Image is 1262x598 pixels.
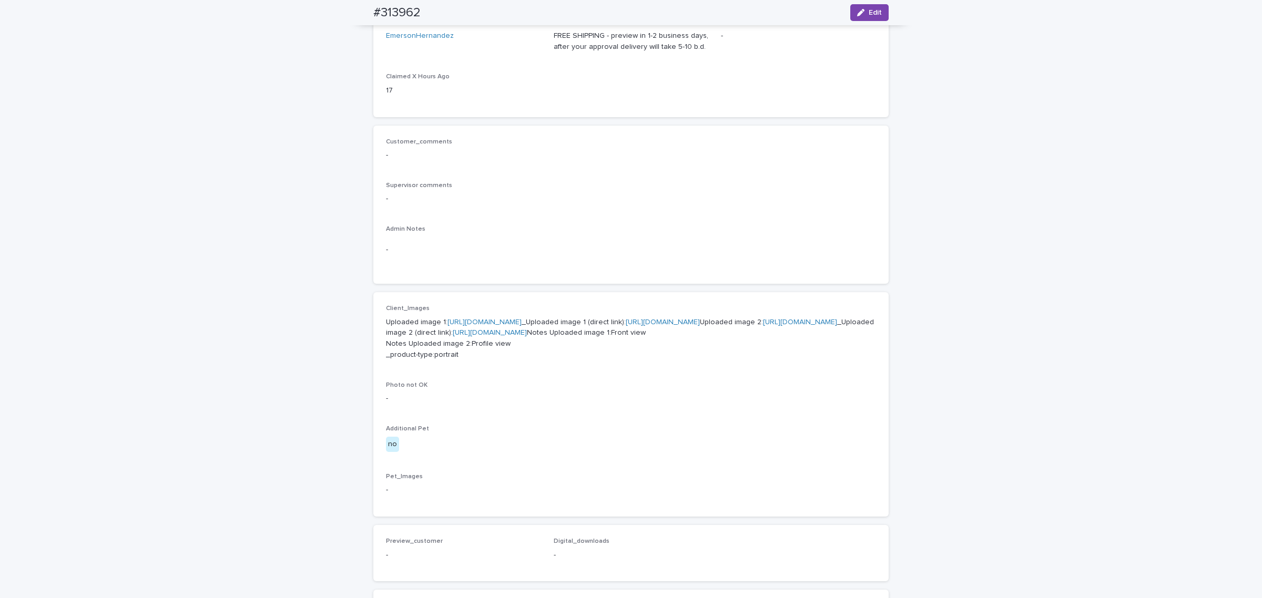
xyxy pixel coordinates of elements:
[386,30,454,42] a: EmersonHernandez
[386,317,876,360] p: Uploaded image 1: _Uploaded image 1 (direct link): Uploaded image 2: _Uploaded image 2 (direct li...
[386,85,541,96] p: 17
[386,437,399,452] div: no
[554,30,709,53] p: FREE SHIPPING - preview in 1-2 business days, after your approval delivery will take 5-10 b.d.
[721,30,876,42] p: -
[386,193,876,204] p: -
[386,150,876,161] p: -
[386,226,425,232] span: Admin Notes
[386,538,443,544] span: Preview_customer
[554,538,609,544] span: Digital_downloads
[386,382,428,388] span: Photo not OK
[373,5,421,20] h2: #313962
[386,139,452,145] span: Customer_comments
[763,318,837,326] a: [URL][DOMAIN_NAME]
[386,305,430,312] span: Client_Images
[386,74,450,80] span: Claimed X Hours Ago
[386,550,541,561] p: -
[386,484,876,496] p: -
[447,318,522,326] a: [URL][DOMAIN_NAME]
[626,318,700,326] a: [URL][DOMAIN_NAME]
[386,182,452,189] span: Supervisor comments
[850,4,889,21] button: Edit
[869,9,882,16] span: Edit
[453,329,527,336] a: [URL][DOMAIN_NAME]
[554,550,709,561] p: -
[386,393,876,404] p: -
[386,473,423,480] span: Pet_Images
[386,426,429,432] span: Additional Pet
[386,244,876,255] p: -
